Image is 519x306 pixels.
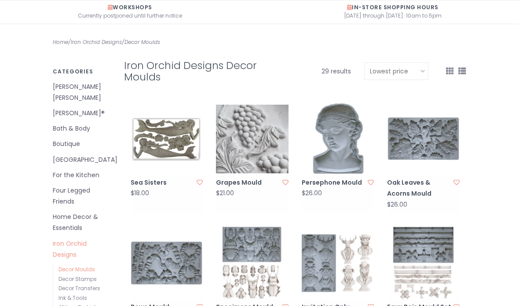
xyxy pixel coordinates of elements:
[131,177,196,188] a: Sea Sisters
[53,38,68,46] a: Home
[216,103,289,175] img: Grapes Mould
[53,185,111,207] a: Four Legged Friends
[124,38,160,46] a: Decor Moulds
[108,4,152,11] span: Workshops
[387,177,452,199] a: Oak Leaves & Acorns Mould
[53,138,111,149] a: Boutique
[71,38,122,46] a: Iron Orchid Designs
[368,178,374,187] a: Add to wishlist
[53,238,111,260] a: Iron Orchid Designs
[266,11,519,20] span: [DATE] through [DATE]: 10am to 5pm
[387,227,460,299] img: Faux Bois Mould Set
[53,108,111,119] a: [PERSON_NAME]®
[282,178,289,187] a: Add to wishlist
[387,201,407,208] div: $26.00
[58,294,87,302] a: Ink & Tools
[131,103,203,175] img: Iron Orchid Designs Sea Sisters
[216,227,289,299] img: Specimens Mould
[216,190,234,197] div: $21.00
[216,177,281,188] a: Grapes Mould
[58,284,100,292] a: Decor Transfers
[53,81,111,103] a: [PERSON_NAME] [PERSON_NAME]
[53,170,111,181] a: For the Kitchen
[46,37,259,47] div: / /
[322,67,351,76] span: 29 results
[302,177,367,188] a: Persephone Mould
[53,69,111,74] h3: Categories
[58,266,95,273] a: Decor Moulds
[124,60,272,83] h1: Iron Orchid Designs Decor Moulds
[302,103,374,175] img: Persephone Mould
[131,190,149,197] div: $18.00
[453,178,460,187] a: Add to wishlist
[53,211,111,233] a: Home Decor & Essentials
[197,178,203,187] a: Add to wishlist
[58,275,97,283] a: Decor Stamps
[302,190,322,197] div: $26.00
[387,103,460,175] img: Oak Leaves & Acorns Mould
[53,123,111,134] a: Bath & Body
[347,4,439,11] span: In-Store Shopping Hours
[131,227,203,299] img: Bows Mould
[7,11,253,20] span: Currently postponed until further notice
[302,227,374,299] img: Invitation Only Mould
[53,154,111,165] a: [GEOGRAPHIC_DATA]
